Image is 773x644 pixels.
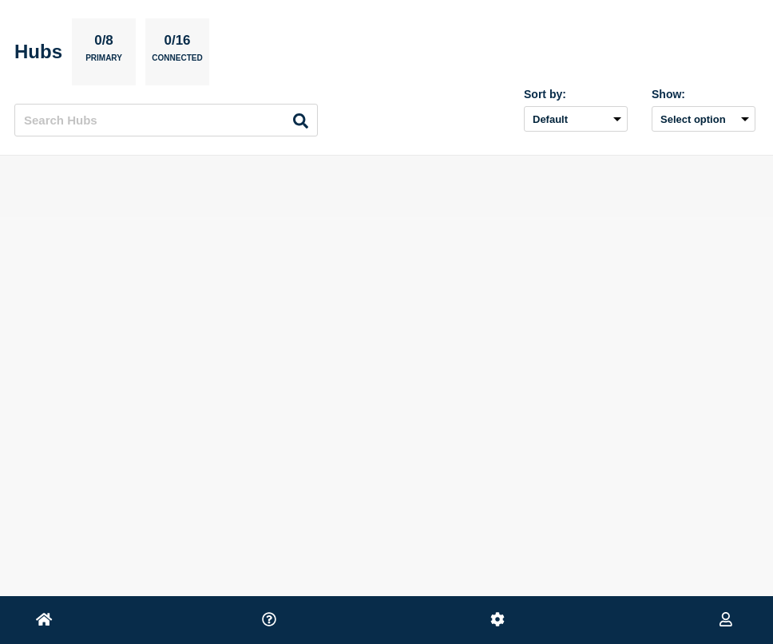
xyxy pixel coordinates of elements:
[524,88,628,101] div: Sort by:
[652,106,755,132] button: Select option
[524,106,628,132] select: Sort by
[89,33,120,53] p: 0/8
[158,33,196,53] p: 0/16
[85,53,122,70] p: Primary
[652,88,755,101] div: Show:
[14,104,318,136] input: Search Hubs
[152,53,202,70] p: Connected
[14,41,62,63] h2: Hubs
